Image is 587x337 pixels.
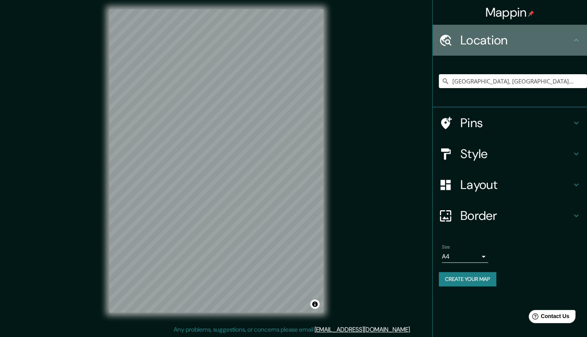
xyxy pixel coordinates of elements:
div: A4 [442,250,488,263]
canvas: Map [109,9,323,313]
h4: Border [460,208,572,223]
div: Style [433,138,587,169]
div: . [412,325,414,334]
h4: Pins [460,115,572,131]
div: . [411,325,412,334]
div: Layout [433,169,587,200]
input: Pick your city or area [439,74,587,88]
p: Any problems, suggestions, or concerns please email . [174,325,411,334]
div: Pins [433,107,587,138]
button: Create your map [439,272,496,286]
h4: Location [460,32,572,48]
div: Border [433,200,587,231]
h4: Mappin [486,5,535,20]
a: [EMAIL_ADDRESS][DOMAIN_NAME] [315,325,410,334]
button: Toggle attribution [310,300,320,309]
h4: Style [460,146,572,162]
label: Size [442,244,450,250]
iframe: Help widget launcher [518,307,579,328]
div: Location [433,25,587,56]
img: pin-icon.png [528,10,534,17]
h4: Layout [460,177,572,192]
